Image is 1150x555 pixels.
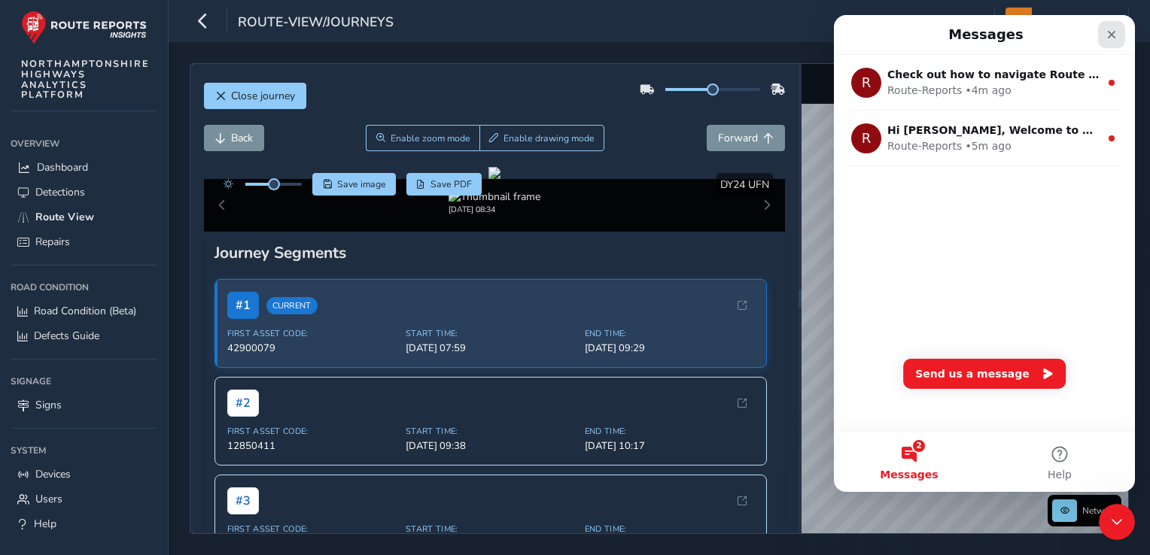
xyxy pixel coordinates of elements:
[11,323,157,348] a: Defects Guide
[238,13,394,34] span: route-view/journeys
[406,341,576,355] span: [DATE] 07:59
[11,487,157,511] a: Users
[53,68,128,83] div: Route-Reports
[204,125,264,151] button: Back
[227,426,397,437] span: First Asset Code:
[35,185,85,199] span: Detections
[231,89,295,103] span: Close journey
[585,328,755,339] span: End Time:
[17,108,47,138] div: Profile image for Route-Reports
[227,341,397,355] span: 42900079
[11,462,157,487] a: Devices
[11,205,157,229] a: Route View
[214,454,238,465] span: Help
[585,439,755,453] span: [DATE] 10:17
[227,439,397,453] span: 12850411
[479,125,605,151] button: Draw
[227,292,259,319] span: # 1
[1099,504,1135,540] iframe: Intercom live chat
[11,155,157,180] a: Dashboard
[37,160,88,174] span: Dashboard
[227,523,397,535] span: First Asset Code:
[406,173,482,196] button: PDF
[1005,8,1118,34] button: [PERSON_NAME]
[131,123,177,139] div: • 5m ago
[21,59,150,100] span: NORTHAMPTONSHIRE HIGHWAYS ANALYTICS PLATFORM
[35,492,62,506] span: Users
[406,426,576,437] span: Start Time:
[1037,8,1112,34] span: [PERSON_NAME]
[449,204,540,215] div: [DATE] 08:34
[69,344,232,374] button: Send us a message
[11,180,157,205] a: Detections
[53,123,128,139] div: Route-Reports
[227,487,259,514] span: # 3
[35,235,70,249] span: Repairs
[151,417,301,477] button: Help
[11,229,157,254] a: Repairs
[11,370,157,393] div: Signage
[53,53,318,65] span: Check out how to navigate Route View here!
[35,398,62,412] span: Signs
[35,210,94,224] span: Route View
[720,177,769,192] span: DY24 UFN
[227,390,259,417] span: # 2
[46,454,104,465] span: Messages
[214,242,775,263] div: Journey Segments
[11,511,157,536] a: Help
[35,467,71,481] span: Devices
[585,341,755,355] span: [DATE] 09:29
[204,83,306,109] button: Close journey
[406,328,576,339] span: Start Time:
[585,426,755,437] span: End Time:
[11,132,157,155] div: Overview
[718,131,758,145] span: Forward
[1005,8,1032,34] img: diamond-layout
[707,125,785,151] button: Forward
[406,439,576,453] span: [DATE] 09:38
[34,304,136,318] span: Road Condition (Beta)
[834,15,1135,492] iframe: Intercom live chat
[11,299,157,323] a: Road Condition (Beta)
[11,439,157,462] div: System
[21,11,147,44] img: rr logo
[312,173,396,196] button: Save
[1082,505,1117,517] span: Network
[34,329,99,343] span: Defects Guide
[266,297,318,314] span: Current
[131,68,177,83] div: • 4m ago
[231,131,253,145] span: Back
[430,178,472,190] span: Save PDF
[337,178,386,190] span: Save image
[449,190,540,204] img: Thumbnail frame
[406,523,576,535] span: Start Time:
[11,393,157,417] a: Signs
[585,523,755,535] span: End Time:
[227,328,397,339] span: First Asset Code:
[391,132,470,144] span: Enable zoom mode
[366,125,479,151] button: Zoom
[504,132,595,144] span: Enable drawing mode
[34,517,56,531] span: Help
[11,276,157,299] div: Road Condition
